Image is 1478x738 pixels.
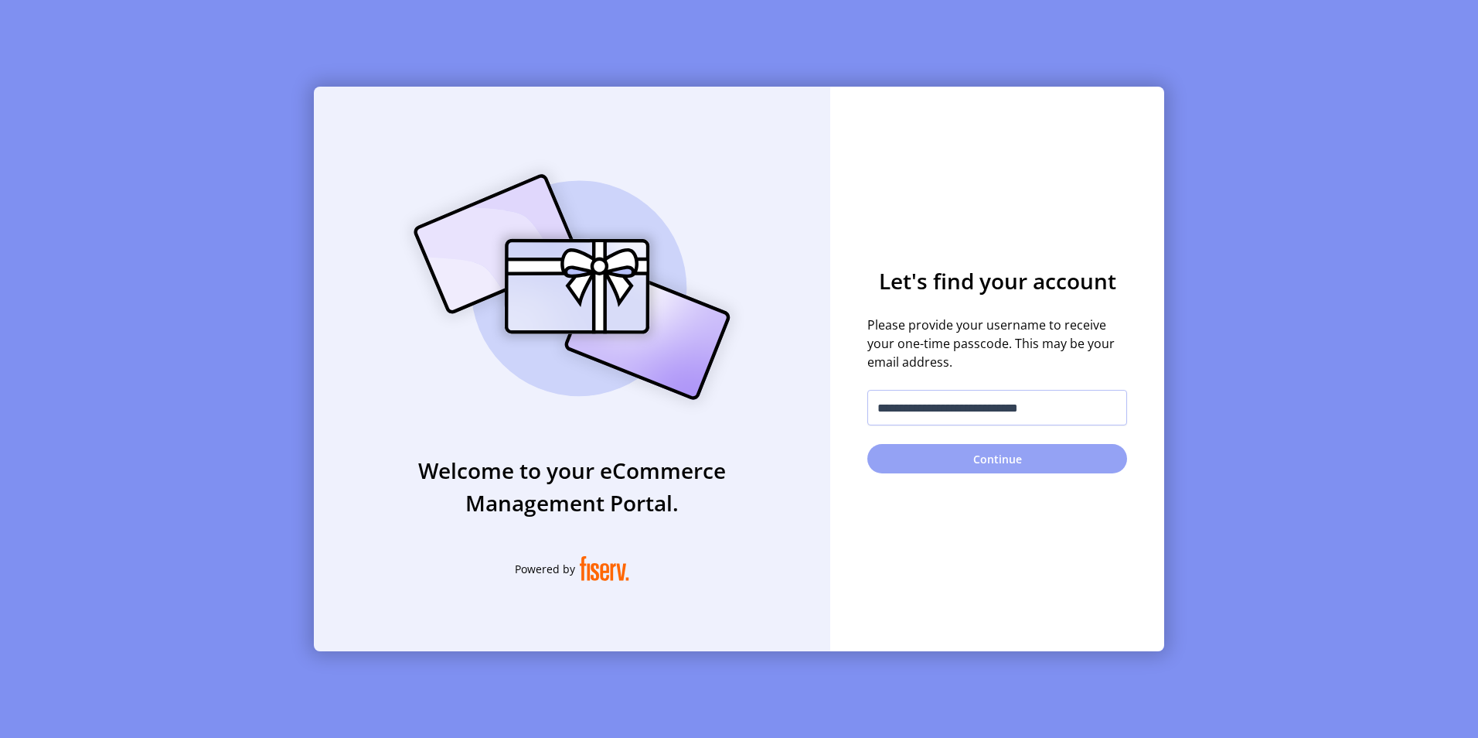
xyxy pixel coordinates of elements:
img: card_Illustration.svg [390,157,754,417]
span: Please provide your username to receive your one-time passcode. This may be your email address. [867,316,1127,371]
h3: Welcome to your eCommerce Management Portal. [314,454,830,519]
h3: Let's find your account [867,265,1127,297]
span: Powered by [515,561,575,577]
button: Continue [867,444,1127,473]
